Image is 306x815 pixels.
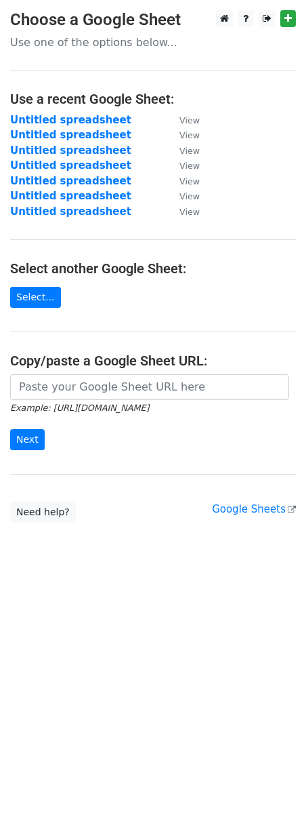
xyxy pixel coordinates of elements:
h3: Choose a Google Sheet [10,10,296,30]
a: Untitled spreadsheet [10,129,131,141]
h4: Select another Google Sheet: [10,260,296,277]
small: View [179,146,200,156]
a: Google Sheets [212,503,296,515]
small: View [179,207,200,217]
input: Paste your Google Sheet URL here [10,374,289,400]
a: View [166,205,200,218]
a: View [166,159,200,172]
small: View [179,191,200,201]
a: Untitled spreadsheet [10,205,131,218]
a: Untitled spreadsheet [10,175,131,187]
a: View [166,144,200,157]
small: View [179,161,200,171]
a: View [166,114,200,126]
a: Untitled spreadsheet [10,159,131,172]
a: View [166,129,200,141]
a: View [166,175,200,187]
a: Need help? [10,502,76,523]
p: Use one of the options below... [10,35,296,49]
a: Untitled spreadsheet [10,144,131,157]
small: View [179,176,200,186]
a: Untitled spreadsheet [10,190,131,202]
iframe: Chat Widget [238,750,306,815]
input: Next [10,429,45,450]
a: Untitled spreadsheet [10,114,131,126]
small: Example: [URL][DOMAIN_NAME] [10,403,149,413]
a: View [166,190,200,202]
a: Select... [10,287,61,308]
small: View [179,115,200,125]
small: View [179,130,200,140]
h4: Use a recent Google Sheet: [10,91,296,107]
h4: Copy/paste a Google Sheet URL: [10,353,296,369]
